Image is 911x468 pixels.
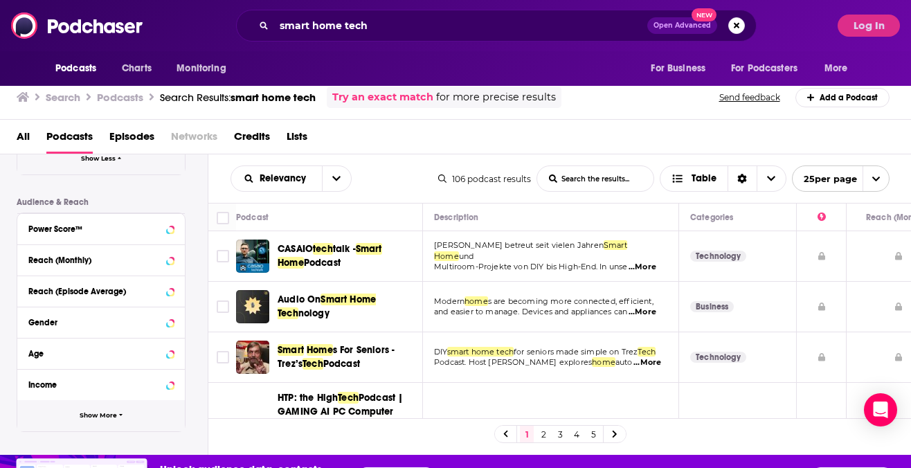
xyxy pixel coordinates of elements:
span: Charts [122,59,152,78]
button: Choose View [660,165,786,192]
span: nology [298,307,330,319]
button: Show More [17,400,185,431]
span: 25 per page [793,168,857,190]
button: Send feedback [715,91,784,103]
span: auto [615,357,633,367]
span: tech [313,243,333,255]
span: ...More [633,357,661,368]
img: Audio On Smart Home Technology [236,290,269,323]
span: More [824,59,848,78]
span: Lists [287,125,307,154]
div: Sort Direction [728,166,757,191]
span: ...More [629,262,656,273]
div: Reach (Monthly) [28,255,162,265]
button: open menu [792,165,890,192]
span: Show More [80,412,117,420]
span: Podcast [304,257,341,269]
span: talk - [333,243,356,255]
span: smart home tech [231,91,316,104]
div: Gender [28,318,162,327]
span: Smart [356,243,382,255]
div: Income [28,380,162,390]
span: Home [434,251,459,261]
a: 4 [570,426,584,442]
div: Reach (Episode Average) [28,287,162,296]
a: Try an exact match [332,89,433,105]
div: Categories [690,209,733,226]
div: Open Intercom Messenger [864,393,897,426]
img: Podchaser - Follow, Share and Rate Podcasts [11,12,144,39]
span: Tech [338,392,359,404]
span: Home [307,344,333,356]
span: Toggle select row [217,300,229,313]
a: 5 [586,426,600,442]
span: Monitoring [177,59,226,78]
a: Search Results:smart home tech [160,91,316,104]
span: Open Advanced [653,22,711,29]
span: Podcast. Host [PERSON_NAME] explores [434,357,592,367]
span: smart home tech [447,347,514,357]
span: Podcast | GAMING AI PC Computer Notebook [278,392,403,431]
a: Credits [234,125,270,154]
a: Podcasts [46,125,93,154]
span: Modern [434,296,464,306]
a: Technology [690,251,746,262]
button: Open AdvancedNew [647,17,717,34]
div: Power Score [818,209,826,226]
span: ...More [629,307,656,318]
button: Power Score™ [28,219,174,237]
span: Smart [278,344,304,356]
img: Smart Homes For Seniors - Trez’s Tech Podcast [236,341,269,374]
span: home [464,296,488,306]
button: Reach (Monthly) [28,251,174,268]
p: Audience & Reach [17,197,186,207]
button: open menu [231,174,322,183]
button: open menu [46,55,114,82]
button: open menu [815,55,865,82]
a: All [17,125,30,154]
span: s For Seniors - Trez’s [278,344,395,370]
span: Relevancy [260,174,311,183]
span: For Podcasters [731,59,797,78]
input: Search podcasts, credits, & more... [274,15,647,37]
button: Reach (Episode Average) [28,282,174,299]
span: Toggle select row [217,250,229,262]
button: Income [28,375,174,393]
span: und [459,251,474,261]
button: open menu [641,55,723,82]
a: 2 [536,426,550,442]
button: Gender [28,313,174,330]
span: Show Less [81,155,116,163]
span: Smart [604,240,627,250]
button: open menu [722,55,818,82]
span: Tech [303,358,323,370]
span: Smart Home Tech [278,294,376,319]
div: 106 podcast results [438,174,531,184]
a: Episodes [109,125,154,154]
span: Networks [171,125,217,154]
span: Table [692,174,716,183]
span: and easier to manage. Devices and appliances can [434,307,627,316]
div: Description [434,209,478,226]
h2: Choose List sort [231,165,352,192]
a: Audio OnSmart Home Technology [278,293,415,321]
a: SmartHomes For Seniors - Trez’sTechPodcast [278,343,415,371]
button: open menu [167,55,244,82]
span: [PERSON_NAME] betreut seit vielen Jahren [434,240,604,250]
h3: Search [46,91,80,104]
div: Power Score™ [28,224,162,234]
a: Add a Podcast [795,88,890,107]
div: Age [28,349,162,359]
span: Tech [638,347,656,357]
div: Podcast [236,209,269,226]
span: Toggle select row [217,351,229,363]
span: Multiroom-Projekte von DIY bis High-End. In unse [434,262,627,271]
span: HTP: the High [278,392,338,404]
a: CASAIOtechtalk -SmartHomePodcast [278,242,415,270]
